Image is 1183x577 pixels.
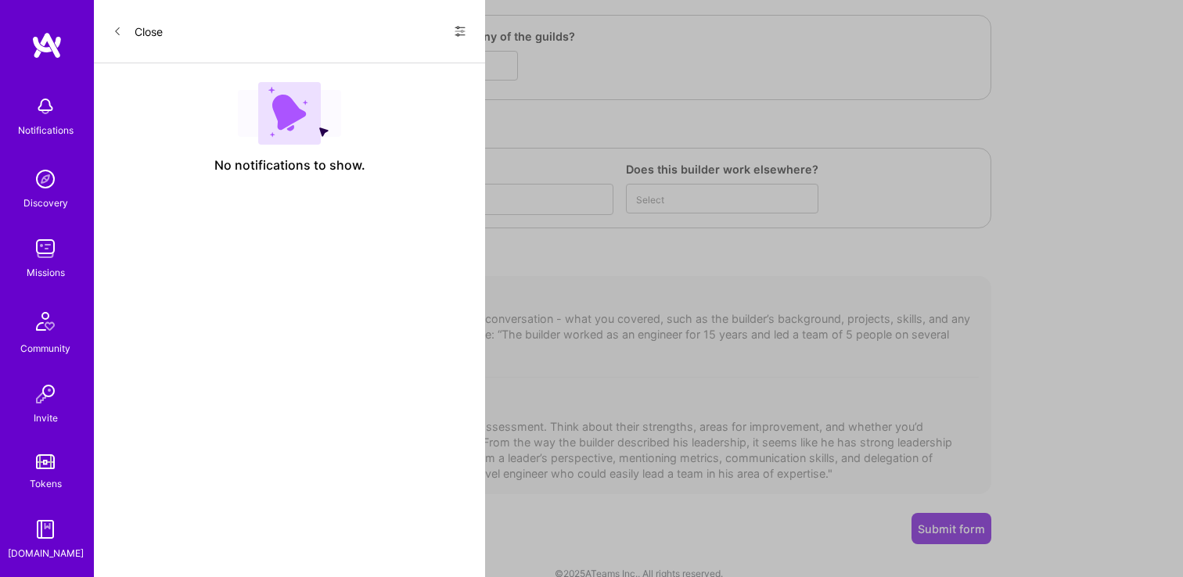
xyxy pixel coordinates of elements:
[36,454,55,469] img: tokens
[8,545,84,561] div: [DOMAIN_NAME]
[30,163,61,195] img: discovery
[30,91,61,122] img: bell
[30,233,61,264] img: teamwork
[31,31,63,59] img: logo
[30,475,62,492] div: Tokens
[113,19,163,44] button: Close
[23,195,68,211] div: Discovery
[30,514,61,545] img: guide book
[20,340,70,357] div: Community
[30,378,61,410] img: Invite
[238,82,341,145] img: empty
[214,157,365,174] span: No notifications to show.
[27,264,65,281] div: Missions
[18,122,74,138] div: Notifications
[34,410,58,426] div: Invite
[27,303,64,340] img: Community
